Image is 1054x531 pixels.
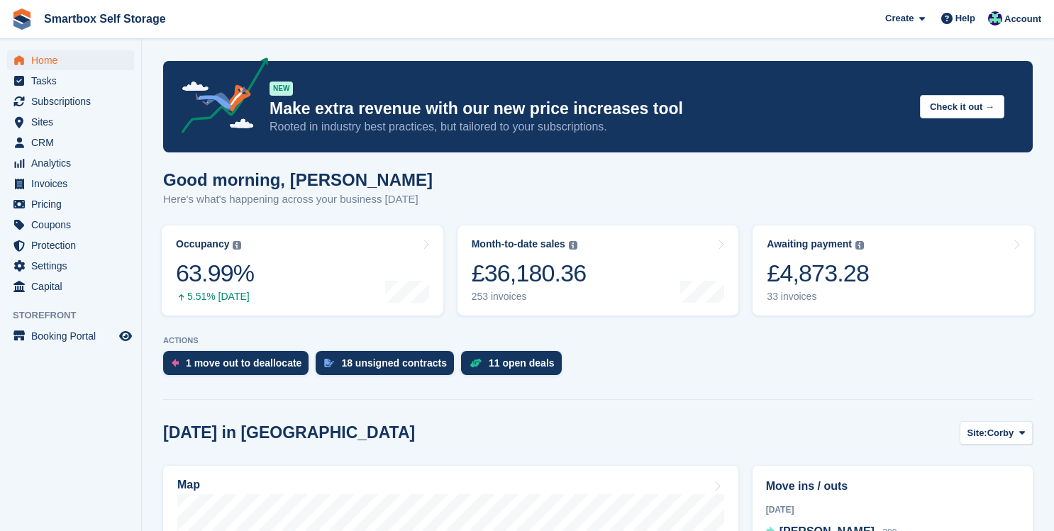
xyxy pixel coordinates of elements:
[753,225,1034,315] a: Awaiting payment £4,873.28 33 invoices
[472,291,587,303] div: 253 invoices
[177,479,200,491] h2: Map
[13,308,141,323] span: Storefront
[7,194,134,214] a: menu
[31,71,116,91] span: Tasks
[31,276,116,296] span: Capital
[855,241,864,250] img: icon-info-grey-7440780725fd019a000dd9b08b2336e03edf1995a4989e88bcd33f0948082b44.svg
[7,50,134,70] a: menu
[7,133,134,152] a: menu
[920,95,1004,118] button: Check it out →
[163,336,1033,345] p: ACTIONS
[7,235,134,255] a: menu
[489,357,555,369] div: 11 open deals
[7,91,134,111] a: menu
[341,357,447,369] div: 18 unsigned contracts
[31,112,116,132] span: Sites
[987,426,1014,440] span: Corby
[162,225,443,315] a: Occupancy 63.99% 5.51% [DATE]
[31,50,116,70] span: Home
[767,259,869,288] div: £4,873.28
[163,351,316,382] a: 1 move out to deallocate
[7,276,134,296] a: menu
[766,503,1019,516] div: [DATE]
[172,359,179,367] img: move_outs_to_deallocate_icon-f764333ba52eb49d3ac5e1228854f67142a1ed5810a6f6cc68b1a99e826820c5.svg
[955,11,975,26] span: Help
[31,235,116,255] span: Protection
[7,326,134,346] a: menu
[186,357,301,369] div: 1 move out to deallocate
[7,153,134,173] a: menu
[170,57,269,138] img: price-adjustments-announcement-icon-8257ccfd72463d97f412b2fc003d46551f7dbcb40ab6d574587a9cd5c0d94...
[270,119,909,135] p: Rooted in industry best practices, but tailored to your subscriptions.
[472,238,565,250] div: Month-to-date sales
[31,326,116,346] span: Booking Portal
[988,11,1002,26] img: Roger Canham
[233,241,241,250] img: icon-info-grey-7440780725fd019a000dd9b08b2336e03edf1995a4989e88bcd33f0948082b44.svg
[176,291,254,303] div: 5.51% [DATE]
[472,259,587,288] div: £36,180.36
[38,7,172,30] a: Smartbox Self Storage
[31,153,116,173] span: Analytics
[7,215,134,235] a: menu
[569,241,577,250] img: icon-info-grey-7440780725fd019a000dd9b08b2336e03edf1995a4989e88bcd33f0948082b44.svg
[470,358,482,368] img: deal-1b604bf984904fb50ccaf53a9ad4b4a5d6e5aea283cecdc64d6e3604feb123c2.svg
[960,421,1033,445] button: Site: Corby
[7,174,134,194] a: menu
[31,194,116,214] span: Pricing
[7,112,134,132] a: menu
[176,259,254,288] div: 63.99%
[31,256,116,276] span: Settings
[766,478,1019,495] h2: Move ins / outs
[11,9,33,30] img: stora-icon-8386f47178a22dfd0bd8f6a31ec36ba5ce8667c1dd55bd0f319d3a0aa187defe.svg
[176,238,229,250] div: Occupancy
[767,238,852,250] div: Awaiting payment
[270,99,909,119] p: Make extra revenue with our new price increases tool
[31,215,116,235] span: Coupons
[316,351,461,382] a: 18 unsigned contracts
[270,82,293,96] div: NEW
[163,423,415,442] h2: [DATE] in [GEOGRAPHIC_DATA]
[31,91,116,111] span: Subscriptions
[1004,12,1041,26] span: Account
[7,256,134,276] a: menu
[163,191,433,208] p: Here's what's happening across your business [DATE]
[31,133,116,152] span: CRM
[461,351,569,382] a: 11 open deals
[163,170,433,189] h1: Good morning, [PERSON_NAME]
[117,328,134,345] a: Preview store
[7,71,134,91] a: menu
[324,359,334,367] img: contract_signature_icon-13c848040528278c33f63329250d36e43548de30e8caae1d1a13099fd9432cc5.svg
[457,225,739,315] a: Month-to-date sales £36,180.36 253 invoices
[967,426,987,440] span: Site:
[31,174,116,194] span: Invoices
[767,291,869,303] div: 33 invoices
[885,11,914,26] span: Create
